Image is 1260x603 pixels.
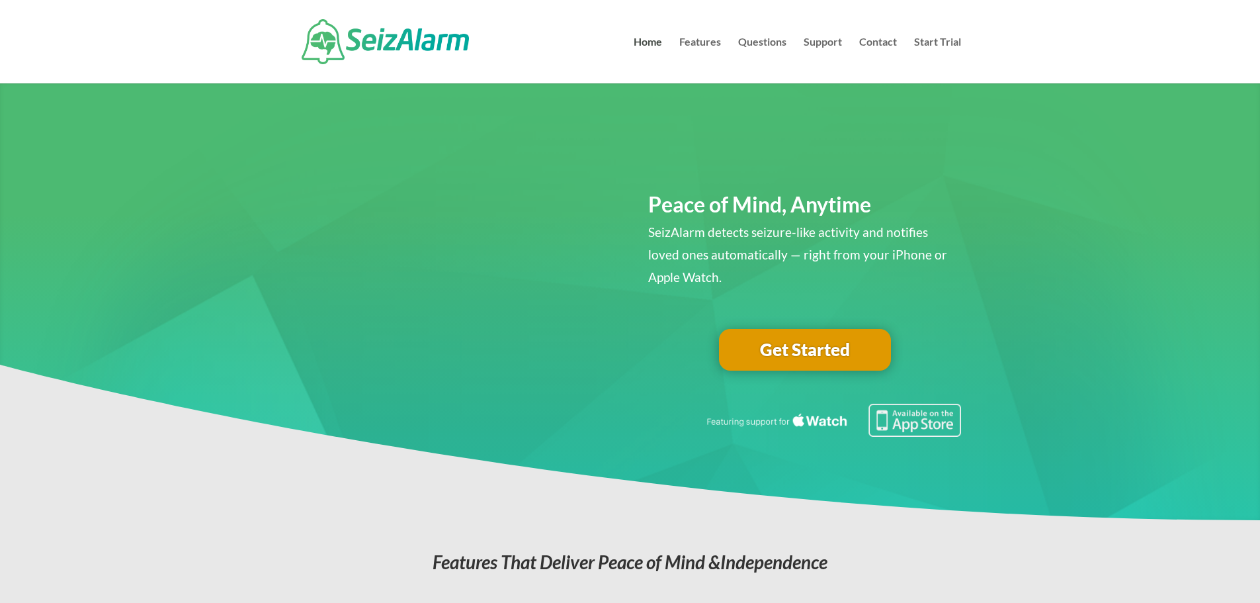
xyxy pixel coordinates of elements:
[859,37,897,83] a: Contact
[719,329,891,371] a: Get Started
[634,37,662,83] a: Home
[648,191,871,217] span: Peace of Mind, Anytime
[433,551,827,573] em: Features That Deliver Peace of Mind &
[679,37,721,83] a: Features
[720,551,827,573] span: Independence
[704,404,961,437] img: Seizure detection available in the Apple App Store.
[302,19,469,64] img: SeizAlarm
[914,37,961,83] a: Start Trial
[738,37,786,83] a: Questions
[804,37,842,83] a: Support
[704,424,961,440] a: Featuring seizure detection support for the Apple Watch
[648,224,947,285] span: SeizAlarm detects seizure-like activity and notifies loved ones automatically — right from your i...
